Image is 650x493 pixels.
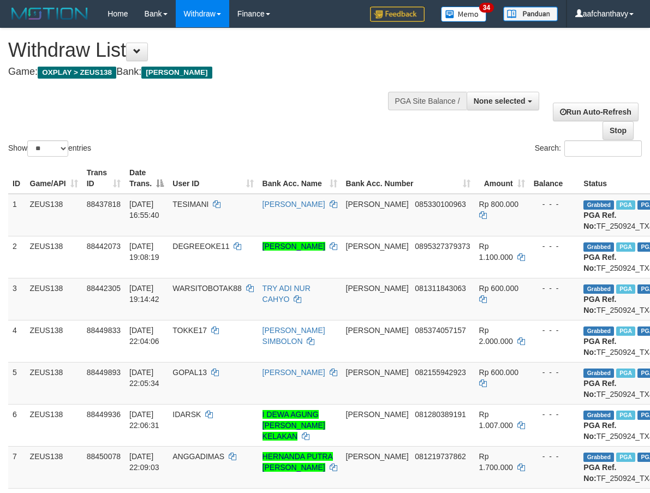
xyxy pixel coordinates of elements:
[87,326,121,335] span: 88449833
[8,320,26,362] td: 4
[534,451,575,462] div: - - -
[479,200,518,209] span: Rp 800.000
[603,121,634,140] a: Stop
[82,163,125,194] th: Trans ID: activate to sort column ascending
[553,103,639,121] a: Run Auto-Refresh
[346,200,409,209] span: [PERSON_NAME]
[583,337,616,357] b: PGA Ref. No:
[583,411,614,420] span: Grabbed
[26,194,82,236] td: ZEUS138
[141,67,212,79] span: [PERSON_NAME]
[346,410,409,419] span: [PERSON_NAME]
[26,320,82,362] td: ZEUS138
[26,278,82,320] td: ZEUS138
[87,368,121,377] span: 88449893
[129,410,159,430] span: [DATE] 22:06:31
[415,284,466,293] span: Copy 081311843063 to clipboard
[583,326,614,336] span: Grabbed
[129,242,159,262] span: [DATE] 19:08:19
[583,211,616,230] b: PGA Ref. No:
[26,362,82,404] td: ZEUS138
[415,452,466,461] span: Copy 081219737862 to clipboard
[172,326,207,335] span: TOKKE17
[479,284,518,293] span: Rp 600.000
[616,200,635,210] span: Marked by aafnoeunsreypich
[479,3,494,13] span: 34
[479,326,513,346] span: Rp 2.000.000
[26,446,82,488] td: ZEUS138
[129,284,159,304] span: [DATE] 19:14:42
[467,92,539,110] button: None selected
[415,242,470,251] span: Copy 0895327379373 to clipboard
[263,410,325,441] a: I DEWA AGUNG [PERSON_NAME] KELAKAN
[535,140,642,157] label: Search:
[370,7,425,22] img: Feedback.jpg
[583,284,614,294] span: Grabbed
[583,369,614,378] span: Grabbed
[27,140,68,157] select: Showentries
[479,368,518,377] span: Rp 600.000
[263,326,325,346] a: [PERSON_NAME] SIMBOLON
[346,368,409,377] span: [PERSON_NAME]
[129,368,159,388] span: [DATE] 22:05:34
[258,163,342,194] th: Bank Acc. Name: activate to sort column ascending
[388,92,467,110] div: PGA Site Balance /
[415,368,466,377] span: Copy 082155942923 to clipboard
[8,67,422,78] h4: Game: Bank:
[342,163,475,194] th: Bank Acc. Number: activate to sort column ascending
[415,410,466,419] span: Copy 081280389191 to clipboard
[129,326,159,346] span: [DATE] 22:04:06
[87,452,121,461] span: 88450078
[129,200,159,219] span: [DATE] 16:55:40
[529,163,580,194] th: Balance
[263,242,325,251] a: [PERSON_NAME]
[346,326,409,335] span: [PERSON_NAME]
[172,200,208,209] span: TESIMANI
[415,200,466,209] span: Copy 085330100963 to clipboard
[172,410,201,419] span: IDARSK
[474,97,526,105] span: None selected
[87,242,121,251] span: 88442073
[8,194,26,236] td: 1
[26,236,82,278] td: ZEUS138
[172,284,242,293] span: WARSITOBOTAK88
[87,284,121,293] span: 88442305
[583,253,616,272] b: PGA Ref. No:
[616,242,635,252] span: Marked by aafsreyleap
[172,368,207,377] span: GOPAL13
[8,39,422,61] h1: Withdraw List
[583,295,616,314] b: PGA Ref. No:
[475,163,529,194] th: Amount: activate to sort column ascending
[616,411,635,420] span: Marked by aafpengsreynich
[534,409,575,420] div: - - -
[8,404,26,446] td: 6
[26,163,82,194] th: Game/API: activate to sort column ascending
[534,367,575,378] div: - - -
[168,163,258,194] th: User ID: activate to sort column ascending
[172,452,224,461] span: ANGGADIMAS
[583,379,616,399] b: PGA Ref. No:
[8,446,26,488] td: 7
[125,163,168,194] th: Date Trans.: activate to sort column descending
[8,236,26,278] td: 2
[534,325,575,336] div: - - -
[583,242,614,252] span: Grabbed
[346,284,409,293] span: [PERSON_NAME]
[479,452,513,472] span: Rp 1.700.000
[346,242,409,251] span: [PERSON_NAME]
[616,326,635,336] span: Marked by aafpengsreynich
[503,7,558,21] img: panduan.png
[534,199,575,210] div: - - -
[8,140,91,157] label: Show entries
[616,453,635,462] span: Marked by aafpengsreynich
[38,67,116,79] span: OXPLAY > ZEUS138
[534,241,575,252] div: - - -
[415,326,466,335] span: Copy 085374057157 to clipboard
[263,368,325,377] a: [PERSON_NAME]
[129,452,159,472] span: [DATE] 22:09:03
[479,410,513,430] span: Rp 1.007.000
[8,362,26,404] td: 5
[263,200,325,209] a: [PERSON_NAME]
[8,163,26,194] th: ID
[26,404,82,446] td: ZEUS138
